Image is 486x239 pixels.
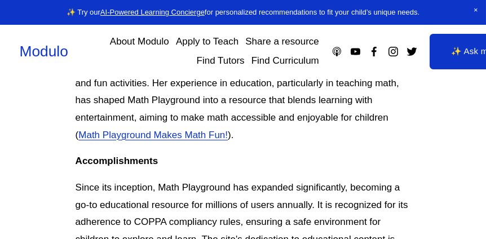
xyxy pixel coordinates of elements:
a: Modulo [19,43,68,60]
strong: Accomplishments [76,156,158,166]
a: YouTube [350,46,361,57]
a: Facebook [368,46,380,57]
a: AI-Powered Learning Concierge [100,8,205,16]
a: Apply to Teach [176,32,238,51]
a: Find Curriculum [251,51,319,70]
a: Twitter [406,46,418,57]
a: Apple Podcasts [331,46,343,57]
a: Instagram [387,46,399,57]
a: Share a resource [245,32,319,51]
a: Math Playground Makes Math Fun! [78,130,228,140]
a: Find Tutors [197,51,245,70]
a: About Modulo [110,32,169,51]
